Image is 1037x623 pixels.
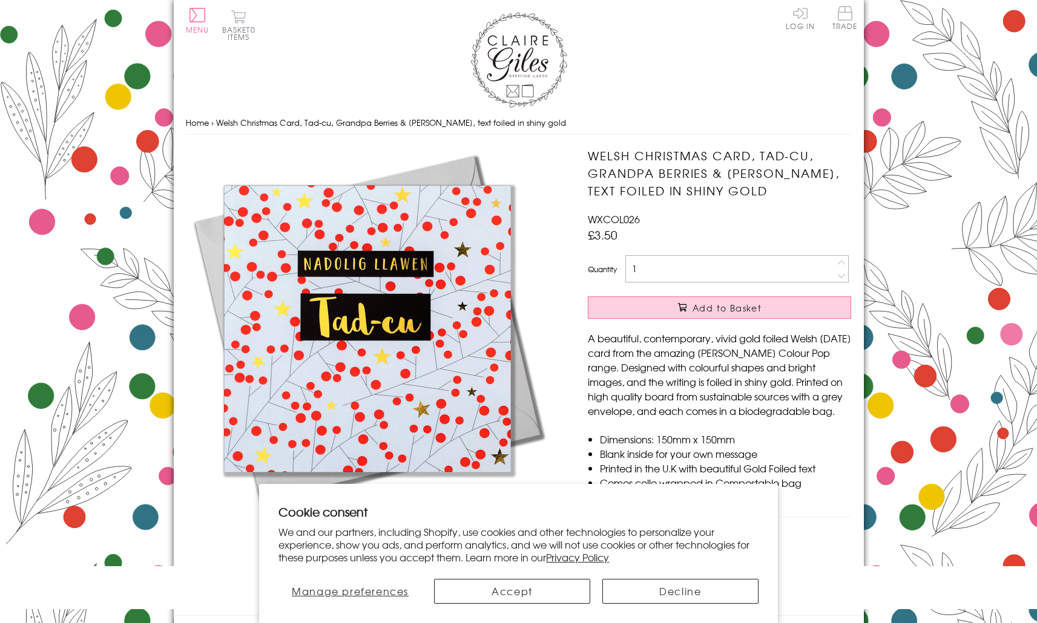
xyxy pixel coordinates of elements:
img: Claire Giles Greetings Cards [470,12,567,108]
button: Decline [602,579,759,604]
h2: Cookie consent [278,503,759,520]
span: Menu [186,24,209,35]
span: Trade [832,6,858,30]
p: A beautiful, contemporary, vivid gold foiled Welsh [DATE] card from the amazing [PERSON_NAME] Col... [588,331,851,418]
button: Accept [434,579,590,604]
li: Comes cello wrapped in Compostable bag [600,475,851,490]
span: Manage preferences [292,584,409,598]
li: Blank inside for your own message [600,446,851,461]
label: Quantity [588,264,617,275]
a: Log In [786,6,815,30]
img: Welsh Christmas Card, Tad-cu, Grandpa Berries & Twigs, text foiled in shiny gold [186,147,549,510]
button: Menu [186,8,209,33]
span: £3.50 [588,226,617,243]
button: Add to Basket [588,296,851,319]
li: Printed in the U.K with beautiful Gold Foiled text [600,461,851,475]
button: Manage preferences [278,579,422,604]
span: › [211,117,214,128]
span: Welsh Christmas Card, Tad-cu, Grandpa Berries & [PERSON_NAME], text foiled in shiny gold [216,117,566,128]
button: Basket0 items [222,10,255,41]
span: 0 items [228,24,255,42]
nav: breadcrumbs [186,111,852,135]
li: Dimensions: 150mm x 150mm [600,432,851,446]
a: Privacy Policy [546,550,609,564]
p: We and our partners, including Shopify, use cookies and other technologies to personalize your ex... [278,526,759,563]
span: WXCOL026 [588,212,640,226]
a: Home [186,117,209,128]
h1: Welsh Christmas Card, Tad-cu, Grandpa Berries & [PERSON_NAME], text foiled in shiny gold [588,147,851,199]
span: Add to Basket [693,302,762,314]
a: Trade [832,6,858,32]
